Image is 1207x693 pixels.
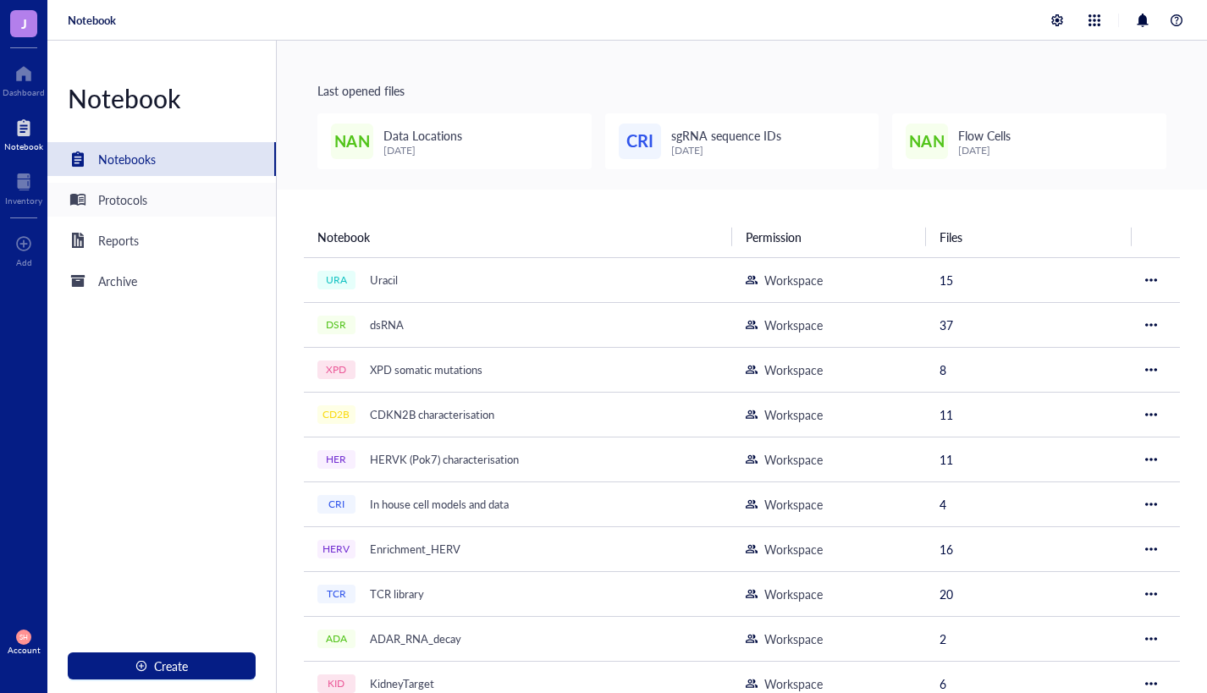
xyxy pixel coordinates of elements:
div: Notebook [47,81,276,115]
div: [DATE] [958,145,1011,157]
div: Workspace [764,405,823,424]
td: 11 [926,392,1132,437]
div: Workspace [764,450,823,469]
div: XPD somatic mutations [362,358,490,382]
span: Create [154,659,188,673]
div: Dashboard [3,87,45,97]
div: Workspace [764,540,823,558]
div: In house cell models and data [362,492,516,516]
td: 20 [926,571,1132,616]
div: Enrichment_HERV [362,537,468,561]
td: 11 [926,437,1132,481]
div: Notebook [4,141,43,151]
span: NAN [910,129,945,153]
a: Notebooks [47,142,276,176]
div: CDKN2B characterisation [362,403,502,426]
div: Workspace [764,316,823,334]
span: NAN [334,129,369,153]
div: Last opened files [317,81,1166,100]
div: Uracil [362,268,405,292]
td: 8 [926,347,1132,392]
div: HERVK (Pok7) characterisation [362,448,526,471]
div: Protocols [98,190,147,209]
button: Create [68,652,256,679]
a: Reports [47,223,276,257]
div: Notebooks [98,150,156,168]
div: Workspace [764,585,823,603]
td: 16 [926,526,1132,571]
a: Notebook [4,114,43,151]
th: Files [926,217,1132,257]
div: Workspace [764,271,823,289]
a: Dashboard [3,60,45,97]
a: Inventory [5,168,42,206]
span: Flow Cells [958,127,1011,144]
td: 4 [926,481,1132,526]
a: Protocols [47,183,276,217]
a: Notebook [68,13,116,28]
div: [DATE] [383,145,462,157]
td: 2 [926,616,1132,661]
div: Workspace [764,360,823,379]
div: Account [8,645,41,655]
span: CRI [626,128,653,154]
div: dsRNA [362,313,411,337]
span: sgRNA sequence IDs [671,127,781,144]
span: SH [19,633,28,641]
td: 37 [926,302,1132,347]
div: TCR library [362,582,432,606]
th: Permission [732,217,926,257]
span: Data Locations [383,127,462,144]
span: J [21,13,27,34]
a: Archive [47,264,276,298]
div: Add [16,257,32,267]
div: Reports [98,231,139,250]
div: Inventory [5,195,42,206]
div: Workspace [764,630,823,648]
th: Notebook [304,217,732,257]
div: Archive [98,272,137,290]
td: 15 [926,257,1132,302]
div: [DATE] [671,145,781,157]
div: Workspace [764,674,823,693]
div: ADAR_RNA_decay [362,627,469,651]
div: Workspace [764,495,823,514]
